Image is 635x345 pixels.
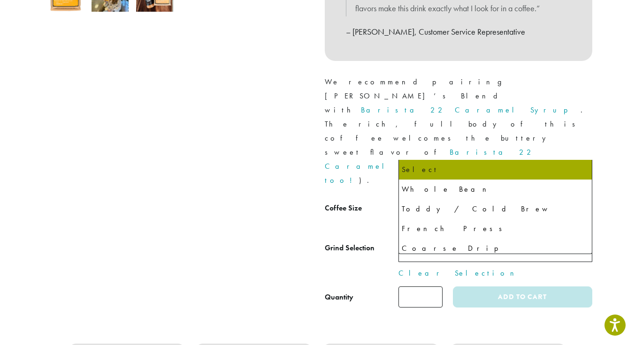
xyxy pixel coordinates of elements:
a: Barista 22 Caramel Syrup [361,105,581,115]
p: We recommend pairing [PERSON_NAME]’s Blend with . The rich, full body of this coffee welcomes the... [325,75,592,188]
div: Quantity [325,292,353,303]
div: Coarse Drip [402,241,589,255]
label: Coffee Size [325,202,398,215]
div: Toddy / Cold Brew [402,202,589,216]
button: Add to cart [453,286,592,307]
input: Product quantity [398,286,443,307]
div: French Press [402,222,589,236]
p: – [PERSON_NAME], Customer Service Representative [346,24,571,40]
a: Clear Selection [398,268,592,279]
li: Select [399,160,592,180]
label: Grind Selection [325,241,398,255]
div: Whole Bean [402,182,589,196]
